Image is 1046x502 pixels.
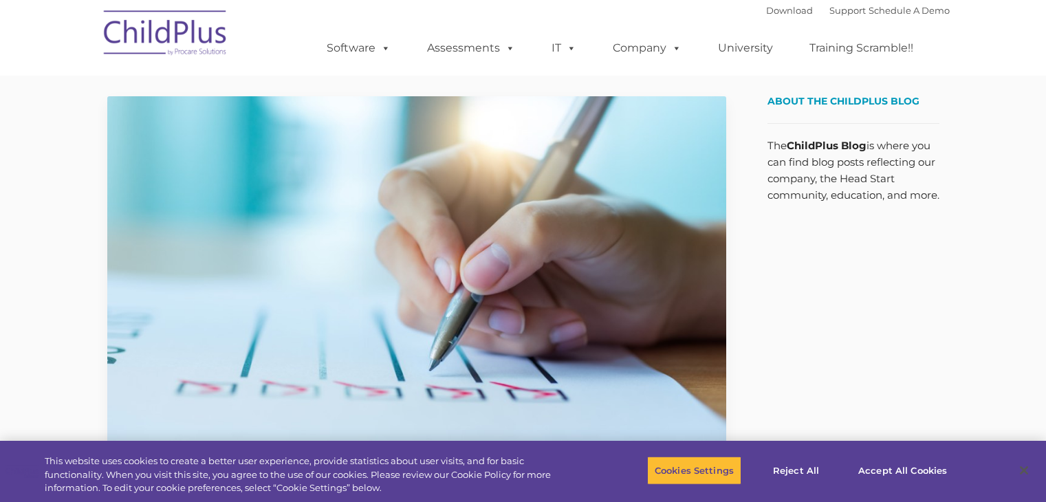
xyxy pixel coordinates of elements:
[767,95,919,107] span: About the ChildPlus Blog
[107,96,726,444] img: Efficiency Boost: ChildPlus Online's Enhanced Family Pre-Application Process - Streamlining Appli...
[704,34,787,62] a: University
[753,456,839,485] button: Reject All
[538,34,590,62] a: IT
[413,34,529,62] a: Assessments
[766,5,813,16] a: Download
[766,5,950,16] font: |
[851,456,955,485] button: Accept All Cookies
[45,455,576,495] div: This website uses cookies to create a better user experience, provide statistics about user visit...
[1009,455,1039,485] button: Close
[869,5,950,16] a: Schedule A Demo
[829,5,866,16] a: Support
[313,34,404,62] a: Software
[787,139,867,152] strong: ChildPlus Blog
[767,138,939,204] p: The is where you can find blog posts reflecting our company, the Head Start community, education,...
[647,456,741,485] button: Cookies Settings
[796,34,927,62] a: Training Scramble!!
[97,1,235,69] img: ChildPlus by Procare Solutions
[599,34,695,62] a: Company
